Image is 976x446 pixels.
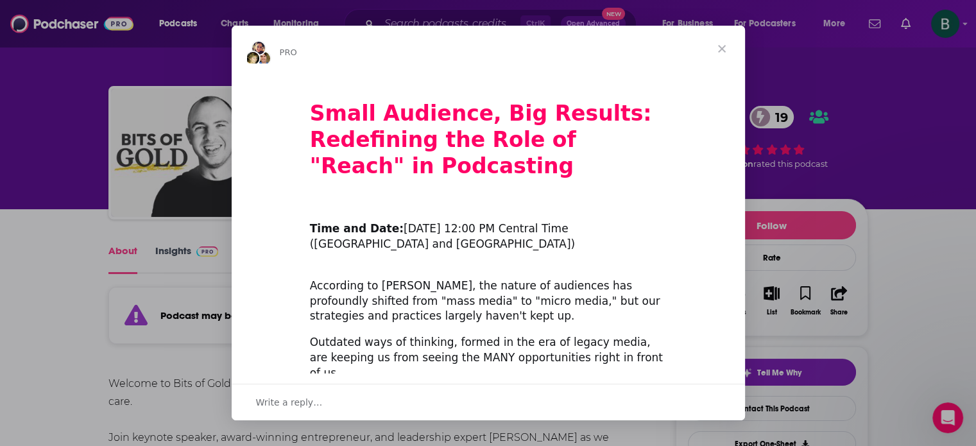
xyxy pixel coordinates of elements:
[699,26,745,72] span: Close
[310,101,652,178] b: Small Audience, Big Results: Redefining the Role of "Reach" in Podcasting
[245,51,261,66] img: Barbara avatar
[280,47,297,57] span: PRO
[310,207,667,252] div: ​ [DATE] 12:00 PM Central Time ([GEOGRAPHIC_DATA] and [GEOGRAPHIC_DATA])
[310,222,404,235] b: Time and Date:
[256,51,271,66] img: Dave avatar
[256,394,323,411] span: Write a reply…
[310,335,667,381] div: Outdated ways of thinking, formed in the era of legacy media, are keeping us from seeing the MANY...
[232,384,745,420] div: Open conversation and reply
[251,40,266,56] img: Sydney avatar
[310,263,667,324] div: According to [PERSON_NAME], the nature of audiences has profoundly shifted from "mass media" to "...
